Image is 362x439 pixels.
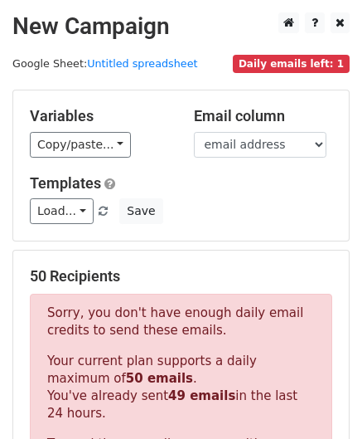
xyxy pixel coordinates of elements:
small: Google Sheet: [12,57,198,70]
strong: 50 emails [126,371,193,386]
a: Load... [30,198,94,224]
a: Daily emails left: 1 [233,57,350,70]
a: Untitled spreadsheet [87,57,197,70]
h2: New Campaign [12,12,350,41]
span: Daily emails left: 1 [233,55,350,73]
p: Sorry, you don't have enough daily email credits to send these emails. [47,305,315,339]
h5: Variables [30,107,169,125]
button: Save [119,198,162,224]
h5: 50 Recipients [30,267,332,285]
a: Copy/paste... [30,132,131,158]
h5: Email column [194,107,333,125]
p: Your current plan supports a daily maximum of . You've already sent in the last 24 hours. [47,353,315,422]
strong: 49 emails [168,388,235,403]
a: Templates [30,174,101,192]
